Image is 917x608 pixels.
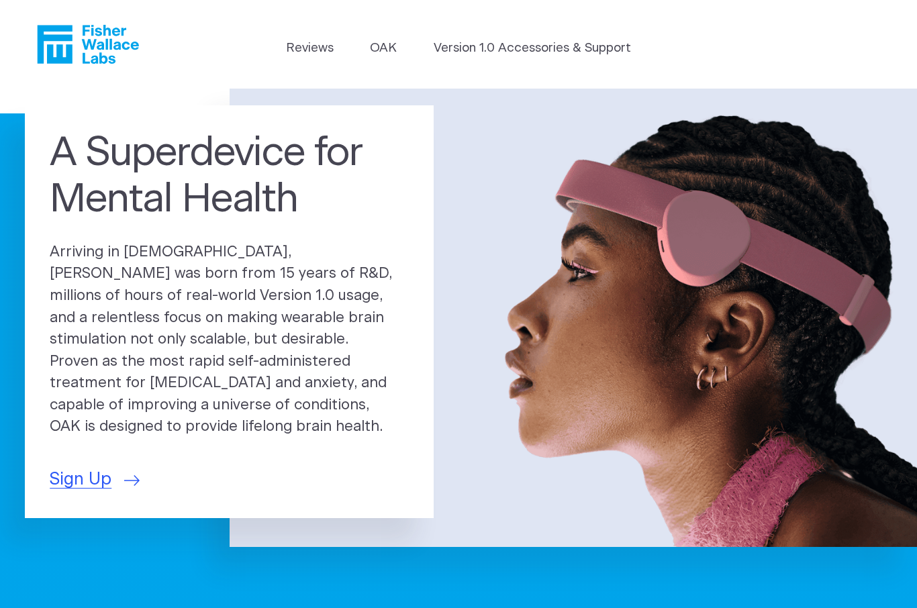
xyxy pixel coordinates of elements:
a: Reviews [286,39,334,58]
p: Arriving in [DEMOGRAPHIC_DATA], [PERSON_NAME] was born from 15 years of R&D, millions of hours of... [50,242,409,438]
a: Fisher Wallace [37,25,139,64]
h1: A Superdevice for Mental Health [50,130,409,222]
a: Version 1.0 Accessories & Support [434,39,631,58]
a: OAK [370,39,397,58]
a: Sign Up [50,467,140,493]
span: Sign Up [50,467,111,493]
